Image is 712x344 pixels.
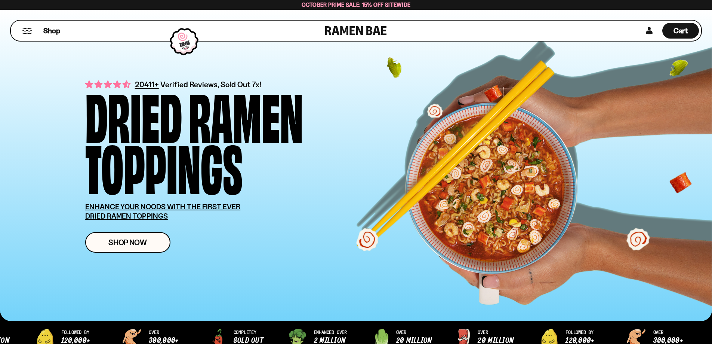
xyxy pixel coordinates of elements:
[43,23,60,39] a: Shop
[43,26,60,36] span: Shop
[22,28,32,34] button: Mobile Menu Trigger
[108,238,147,246] span: Shop Now
[189,88,303,140] div: Ramen
[662,21,699,41] div: Cart
[85,202,241,220] u: ENHANCE YOUR NOODS WITH THE FIRST EVER DRIED RAMEN TOPPINGS
[85,88,182,140] div: Dried
[85,140,243,191] div: Toppings
[302,1,411,8] span: October Prime Sale: 15% off Sitewide
[674,26,688,35] span: Cart
[85,232,170,253] a: Shop Now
